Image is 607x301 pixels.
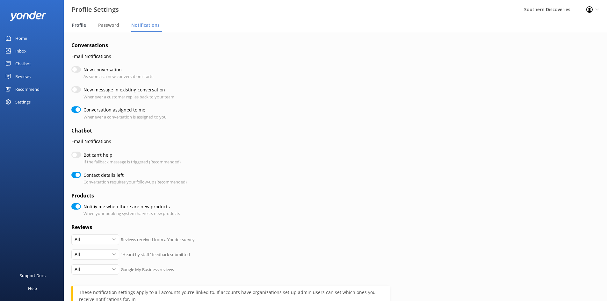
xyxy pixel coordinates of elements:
label: Contact details left [83,172,184,179]
label: Conversation assigned to me [83,106,163,113]
div: Chatbot [15,57,31,70]
p: Whenever a customer replies back to your team [83,94,174,100]
div: Home [15,32,27,45]
h4: Chatbot [71,127,390,135]
div: Reviews [15,70,31,83]
h4: Products [71,192,390,200]
span: All [75,236,84,243]
p: Email Notifications [71,53,390,60]
span: All [75,266,84,273]
span: Profile [72,22,86,28]
div: Settings [15,96,31,108]
label: Notifiy me when there are new products [83,203,177,210]
p: Google My Business reviews [121,266,174,273]
p: Conversation requires your follow-up (Recommended) [83,179,187,185]
label: New conversation [83,66,150,73]
p: If the fallback message is triggered (Recommended) [83,159,181,165]
img: yonder-white-logo.png [10,11,46,21]
p: Whenever a conversation is assigned to you [83,114,167,120]
span: All [75,251,84,258]
p: As soon as a new conversation starts [83,73,153,80]
h4: Reviews [71,223,390,232]
div: Inbox [15,45,26,57]
p: Reviews received from a Yonder survey [121,236,195,243]
label: New message in existing conversation [83,86,171,93]
span: Notifications [131,22,160,28]
h4: Conversations [71,41,390,50]
span: Password [98,22,119,28]
div: Recommend [15,83,40,96]
label: Bot can’t help [83,152,177,159]
div: Help [28,282,37,295]
p: "Heard by staff" feedback submitted [121,251,190,258]
div: Support Docs [20,269,46,282]
p: Email Notifications [71,138,390,145]
p: When your booking system harvests new products [83,210,180,217]
h3: Profile Settings [72,4,119,15]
